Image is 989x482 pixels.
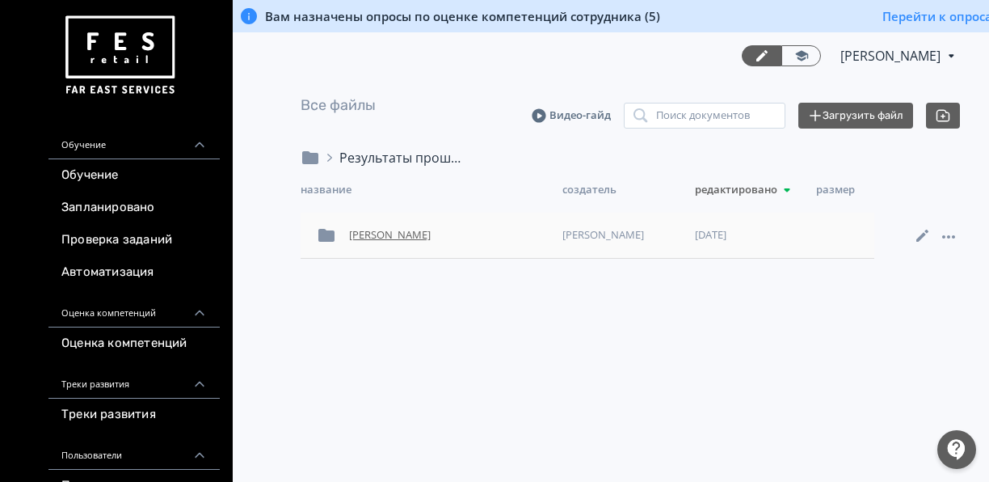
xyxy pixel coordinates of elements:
[48,159,220,192] a: Обучение
[265,8,660,24] span: Вам назначены опросы по оценке компетенций сотрудника (5)
[48,328,220,360] a: Оценка компетенций
[532,108,611,124] a: Видео-гайд
[798,103,913,129] button: Загрузить файл
[48,192,220,224] a: Запланировано
[320,148,461,167] div: Результаты прошлой оценки Социальный лифт
[301,213,874,259] div: [PERSON_NAME][PERSON_NAME][DATE]
[48,360,220,399] div: Треки развития
[301,180,562,200] div: Название
[556,221,688,250] div: [PERSON_NAME]
[816,180,881,200] div: Размер
[61,10,178,101] img: https://files.teachbase.ru/system/account/57463/logo/medium-936fc5084dd2c598f50a98b9cbe0469a.png
[48,120,220,159] div: Обучение
[301,96,376,114] a: Все файлы
[695,180,816,200] div: Редактировано
[339,148,461,167] div: Результаты прошлой оценки Социальный лифт
[695,227,726,243] span: [DATE]
[562,180,695,200] div: Создатель
[343,221,556,250] div: Рысина Юлия
[840,46,943,66] span: Юлия Рысина
[48,256,220,289] a: Автоматизация
[781,45,821,66] a: Переключиться в режим ученика
[48,289,220,328] div: Оценка компетенций
[48,224,220,256] a: Проверка заданий
[48,431,220,470] div: Пользователи
[48,399,220,431] a: Треки развития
